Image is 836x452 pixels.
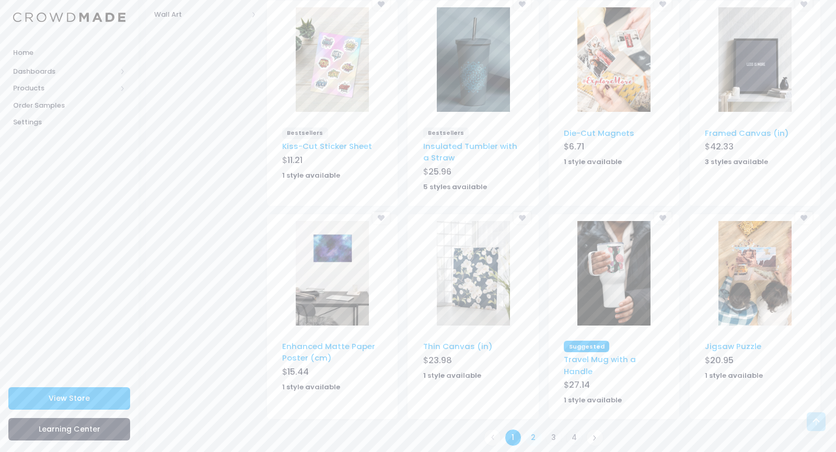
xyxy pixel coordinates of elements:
span: 6.71 [569,141,584,153]
div: $ [282,366,382,380]
a: 4 [566,429,583,446]
img: Logo [13,13,125,22]
span: 11.21 [287,154,303,166]
div: $ [705,141,805,155]
span: Bestsellers [282,128,328,139]
span: View Store [49,393,90,403]
a: Thin Canvas (in) [423,341,493,352]
a: View Store [8,387,130,410]
a: Travel Mug with a Handle [564,354,636,376]
strong: 1 style available [705,370,763,380]
span: 42.33 [710,141,734,153]
strong: 1 style available [282,170,340,180]
span: 23.98 [428,354,452,366]
a: Kiss-Cut Sticker Sheet [282,141,372,152]
span: Order Samples [13,100,125,111]
div: $ [705,354,805,369]
div: $ [564,141,664,155]
div: $ [282,154,382,169]
span: Wall Art [154,9,248,20]
span: Learning Center [39,424,100,434]
span: Suggested [564,341,609,352]
div: $ [423,354,524,369]
strong: 3 styles available [705,157,768,167]
a: Insulated Tumbler with a Straw [423,141,517,163]
span: 20.95 [710,354,734,366]
a: Framed Canvas (in) [705,128,789,138]
a: 2 [525,429,542,446]
span: 25.96 [428,166,451,178]
a: 3 [545,429,563,446]
span: Settings [13,117,125,128]
strong: 1 style available [564,395,622,405]
span: Bestsellers [423,128,469,139]
strong: 1 style available [423,370,481,380]
span: Products [13,83,117,94]
span: Home [13,48,125,58]
a: Die-Cut Magnets [564,128,634,138]
strong: 1 style available [564,157,622,167]
a: Learning Center [8,418,130,441]
div: $ [423,166,524,180]
a: Jigsaw Puzzle [705,341,761,352]
strong: 1 style available [282,382,340,392]
span: Dashboards [13,66,117,77]
a: Enhanced Matte Paper Poster (cm) [282,341,375,363]
div: $ [564,379,664,393]
strong: 5 styles available [423,182,487,192]
span: 15.44 [287,366,309,378]
a: 1 [505,429,522,446]
span: 27.14 [569,379,590,391]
